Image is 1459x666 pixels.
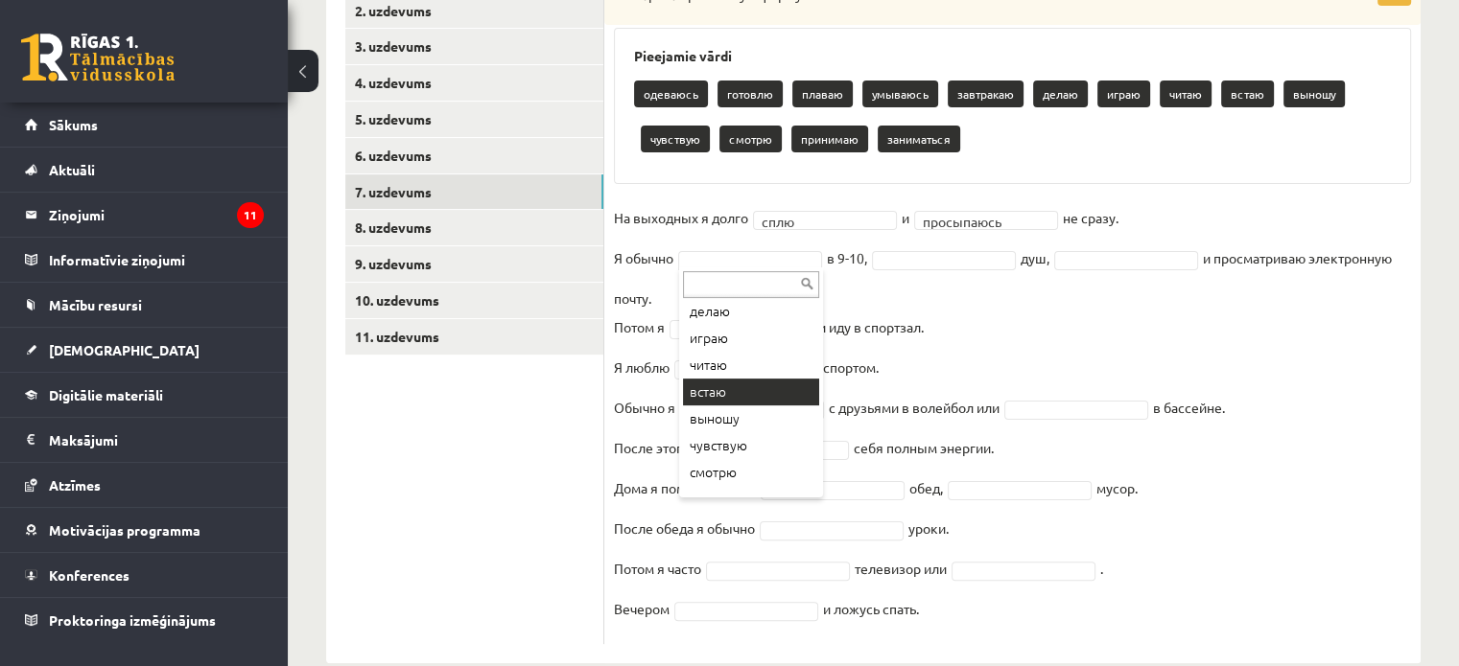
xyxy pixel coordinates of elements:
div: выношу [683,405,819,432]
div: читаю [683,352,819,379]
div: встаю [683,379,819,405]
div: смотрю [683,459,819,486]
div: чувствую [683,432,819,459]
div: играю [683,325,819,352]
div: делаю [683,298,819,325]
div: принимаю [683,486,819,513]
